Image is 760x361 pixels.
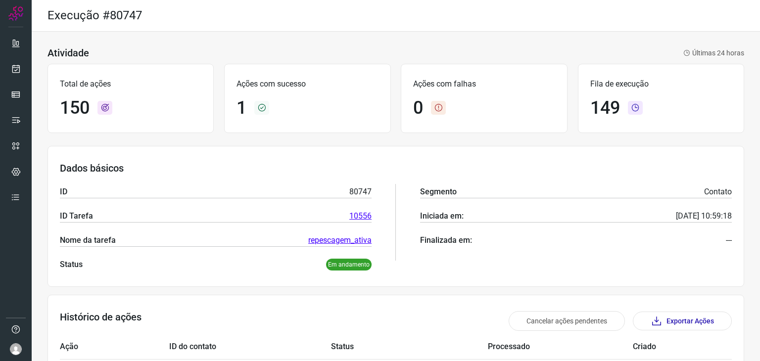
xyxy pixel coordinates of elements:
p: --- [726,234,732,246]
h3: Dados básicos [60,162,732,174]
p: Total de ações [60,78,201,90]
p: [DATE] 10:59:18 [676,210,732,222]
p: Contato [704,186,732,198]
h3: Atividade [47,47,89,59]
p: Finalizada em: [420,234,472,246]
p: Ações com falhas [413,78,555,90]
a: repescagem_ativa [308,234,372,246]
h1: 0 [413,97,423,119]
td: Ação [60,335,169,359]
h3: Histórico de ações [60,311,142,331]
button: Cancelar ações pendentes [509,311,625,331]
h1: 1 [237,97,246,119]
td: Status [331,335,488,359]
p: Últimas 24 horas [683,48,744,58]
p: Nome da tarefa [60,234,116,246]
p: Iniciada em: [420,210,464,222]
img: Logo [8,6,23,21]
p: Fila de execução [590,78,732,90]
h2: Execução #80747 [47,8,142,23]
p: Ações com sucesso [237,78,378,90]
p: Em andamento [326,259,372,271]
td: Processado [488,335,633,359]
p: ID [60,186,67,198]
h1: 149 [590,97,620,119]
a: 10556 [349,210,372,222]
p: 80747 [349,186,372,198]
p: ID Tarefa [60,210,93,222]
button: Exportar Ações [633,312,732,330]
td: Criado [633,335,702,359]
p: Segmento [420,186,457,198]
td: ID do contato [169,335,331,359]
img: avatar-user-boy.jpg [10,343,22,355]
p: Status [60,259,83,271]
h1: 150 [60,97,90,119]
